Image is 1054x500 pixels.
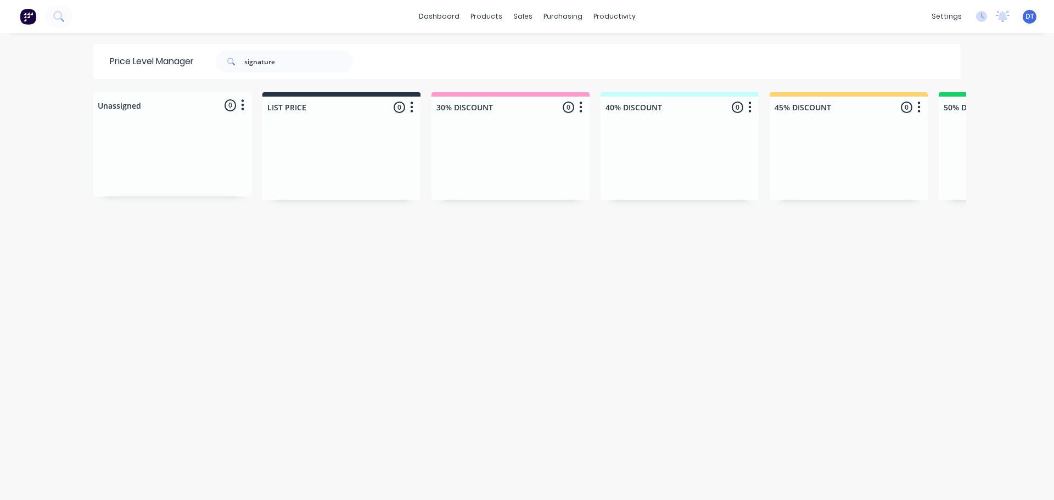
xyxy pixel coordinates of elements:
a: dashboard [413,8,465,25]
div: productivity [588,8,641,25]
input: Search... [244,50,353,72]
img: Factory [20,8,36,25]
span: DT [1025,12,1034,21]
div: products [465,8,508,25]
div: purchasing [538,8,588,25]
div: Price Level Manager [93,44,194,79]
div: Unassigned [96,100,141,111]
div: sales [508,8,538,25]
span: 0 [225,99,236,111]
div: settings [926,8,967,25]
